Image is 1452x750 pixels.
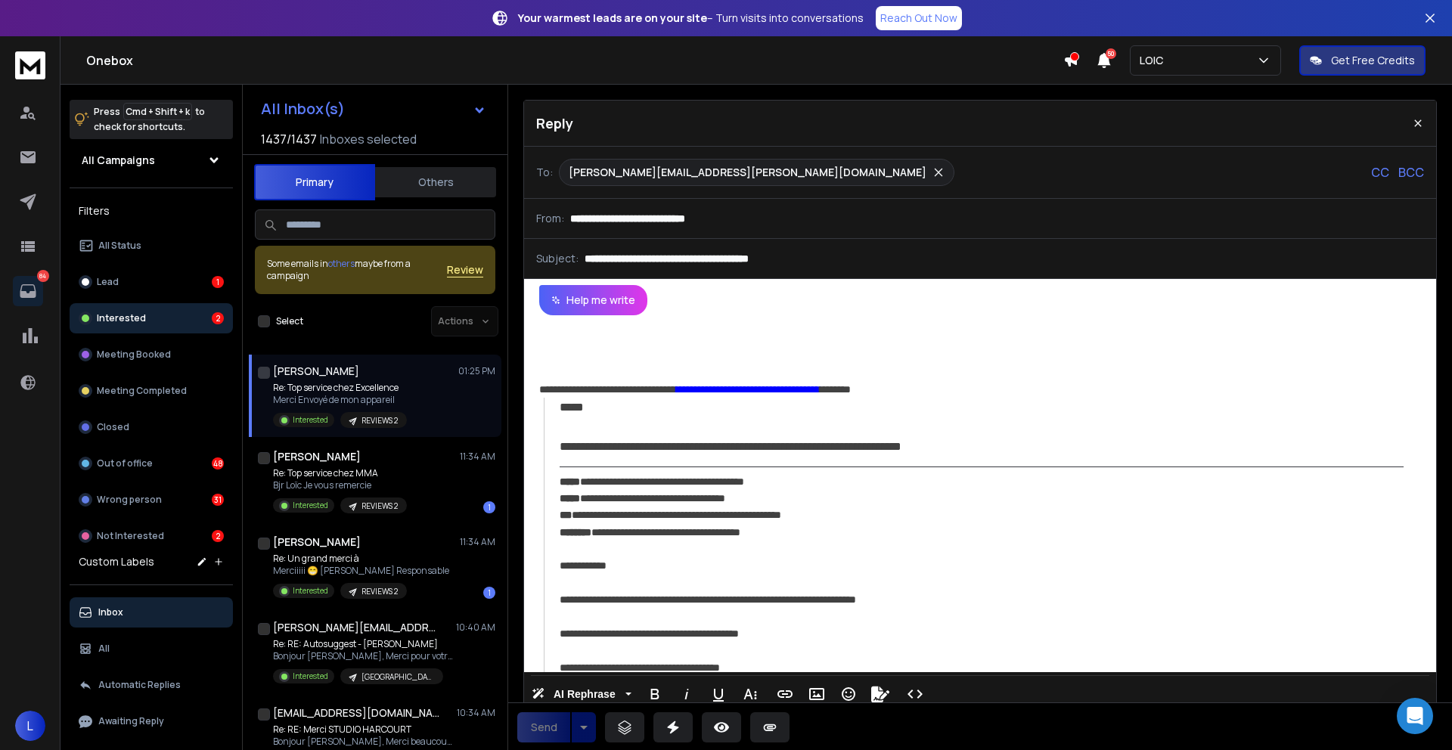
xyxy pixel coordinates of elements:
[249,94,498,124] button: All Inbox(s)
[1397,698,1433,734] div: Open Intercom Messenger
[293,671,328,682] p: Interested
[273,620,439,635] h1: [PERSON_NAME][EMAIL_ADDRESS][DOMAIN_NAME] +1
[460,451,495,463] p: 11:34 AM
[273,553,449,565] p: Re: Un grand merci à
[97,457,153,470] p: Out of office
[672,679,701,709] button: Italic (⌘I)
[70,670,233,700] button: Automatic Replies
[539,285,647,315] button: Help me write
[536,165,553,180] p: To:
[70,376,233,406] button: Meeting Completed
[483,501,495,513] div: 1
[15,711,45,741] button: L
[212,312,224,324] div: 2
[273,382,407,394] p: Re: Top service chez Excellence
[1398,163,1424,181] p: BCC
[273,449,361,464] h1: [PERSON_NAME]
[70,634,233,664] button: All
[704,679,733,709] button: Underline (⌘U)
[293,585,328,597] p: Interested
[458,365,495,377] p: 01:25 PM
[273,565,449,577] p: Merciiiii 😁 [PERSON_NAME] Responsable
[70,339,233,370] button: Meeting Booked
[212,494,224,506] div: 31
[273,364,359,379] h1: [PERSON_NAME]
[1140,53,1169,68] p: LOIC
[70,485,233,515] button: Wrong person31
[361,586,398,597] p: REVIEWS 2
[82,153,155,168] h1: All Campaigns
[212,530,224,542] div: 2
[98,643,110,655] p: All
[536,251,579,266] p: Subject:
[518,11,707,25] strong: Your warmest leads are on your site
[98,715,164,727] p: Awaiting Reply
[273,705,439,721] h1: [EMAIL_ADDRESS][DOMAIN_NAME] +1
[79,554,154,569] h3: Custom Labels
[123,103,192,120] span: Cmd + Shift + k
[254,164,375,200] button: Primary
[293,414,328,426] p: Interested
[70,145,233,175] button: All Campaigns
[273,724,455,736] p: Re: RE: Merci STUDIO HARCOURT
[518,11,864,26] p: – Turn visits into conversations
[86,51,1063,70] h1: Onebox
[273,479,407,491] p: Bjr Loïc Je vous remercie
[447,262,483,277] button: Review
[866,679,895,709] button: Signature
[273,394,407,406] p: Merci Envoyé de mon appareil
[70,448,233,479] button: Out of office48
[1106,48,1116,59] span: 50
[70,706,233,736] button: Awaiting Reply
[536,211,564,226] p: From:
[267,258,447,282] div: Some emails in maybe from a campaign
[1331,53,1415,68] p: Get Free Credits
[456,621,495,634] p: 10:40 AM
[70,231,233,261] button: All Status
[320,130,417,148] h3: Inboxes selected
[375,166,496,199] button: Others
[328,257,355,270] span: others
[273,638,455,650] p: Re: RE: Autosuggest - [PERSON_NAME]
[536,113,573,134] p: Reply
[771,679,799,709] button: Insert Link (⌘K)
[460,536,495,548] p: 11:34 AM
[98,606,123,618] p: Inbox
[97,421,129,433] p: Closed
[361,671,434,683] p: [GEOGRAPHIC_DATA]
[212,276,224,288] div: 1
[97,494,162,506] p: Wrong person
[276,315,303,327] label: Select
[97,349,171,361] p: Meeting Booked
[70,521,233,551] button: Not Interested2
[273,650,455,662] p: Bonjour [PERSON_NAME], Merci pour votre message
[70,303,233,333] button: Interested2
[98,679,181,691] p: Automatic Replies
[569,165,926,180] p: [PERSON_NAME][EMAIL_ADDRESS][PERSON_NAME][DOMAIN_NAME]
[97,530,164,542] p: Not Interested
[736,679,765,709] button: More Text
[361,415,398,426] p: REVIEWS 2
[1299,45,1426,76] button: Get Free Credits
[551,688,619,701] span: AI Rephrase
[97,385,187,397] p: Meeting Completed
[212,457,224,470] div: 48
[13,276,43,306] a: 84
[15,51,45,79] img: logo
[70,267,233,297] button: Lead1
[876,6,962,30] a: Reach Out Now
[70,412,233,442] button: Closed
[273,467,407,479] p: Re: Top service chez MMA
[802,679,831,709] button: Insert Image (⌘P)
[94,104,205,135] p: Press to check for shortcuts.
[361,501,398,512] p: REVIEWS 2
[641,679,669,709] button: Bold (⌘B)
[529,679,634,709] button: AI Rephrase
[70,200,233,222] h3: Filters
[293,500,328,511] p: Interested
[37,270,49,282] p: 84
[261,101,345,116] h1: All Inbox(s)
